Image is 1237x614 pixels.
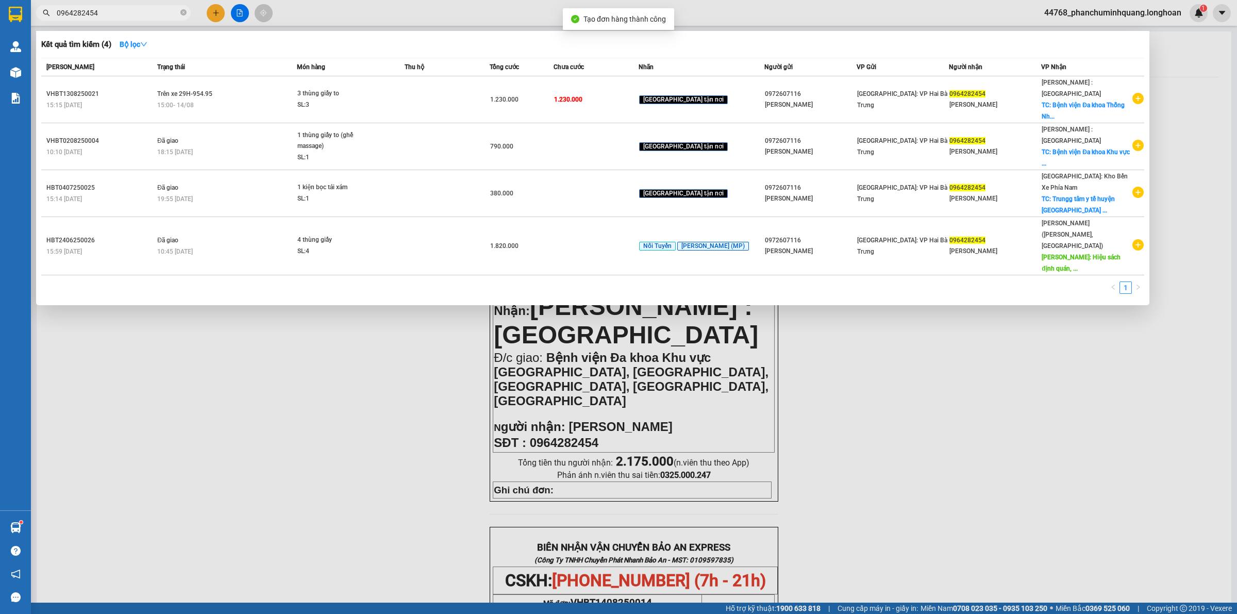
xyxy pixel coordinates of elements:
span: [GEOGRAPHIC_DATA]: VP Hai Bà Trưng [857,184,947,203]
span: TC: Bệnh viện Đa khoa Khu vực ... [1042,148,1130,167]
li: Next Page [1132,281,1144,294]
span: Chưa cước [554,63,584,71]
span: VP Gửi [857,63,876,71]
div: [PERSON_NAME] [765,146,856,157]
span: plus-circle [1132,140,1144,151]
span: Người gửi [764,63,793,71]
span: [PERSON_NAME] : [GEOGRAPHIC_DATA] [1042,126,1101,144]
div: [PERSON_NAME] [765,99,856,110]
span: Người nhận [949,63,982,71]
span: 15:14 [DATE] [46,195,82,203]
span: CÔNG TY TNHH CHUYỂN PHÁT NHANH BẢO AN [81,22,206,41]
div: 0972607116 [765,136,856,146]
span: plus-circle [1132,187,1144,198]
span: 15:15 [DATE] [46,102,82,109]
span: 1.820.000 [490,242,519,250]
div: SL: 1 [297,152,375,163]
li: Previous Page [1107,281,1119,294]
span: close-circle [180,8,187,18]
span: [GEOGRAPHIC_DATA]: Kho Bến Xe Phía Nam [1042,173,1128,191]
img: logo-vxr [9,7,22,22]
div: VHBT0208250004 [46,136,154,146]
div: HBT0407250025 [46,182,154,193]
span: [GEOGRAPHIC_DATA] tận nơi [639,95,728,105]
strong: Bộ lọc [120,40,147,48]
span: [GEOGRAPHIC_DATA] tận nơi [639,142,728,152]
strong: PHIẾU DÁN LÊN HÀNG [73,5,208,19]
span: Nối Tuyến [639,242,676,251]
span: Đã giao [157,137,178,144]
span: 10:45 [DATE] [157,248,193,255]
img: warehouse-icon [10,41,21,52]
span: close-circle [180,9,187,15]
span: 19:55 [DATE] [157,195,193,203]
span: 15:00 - 14/08 [157,102,194,109]
img: warehouse-icon [10,522,21,533]
span: [GEOGRAPHIC_DATA] tận nơi [639,189,728,198]
span: 0964282454 [949,90,985,97]
span: VP Nhận [1041,63,1066,71]
div: [PERSON_NAME] [765,246,856,257]
div: 0972607116 [765,235,856,246]
span: message [11,592,21,602]
span: 380.000 [490,190,513,197]
span: TC: Bệnh viện Đa khoa Thống Nh... [1042,102,1125,120]
div: 1 kiện bọc tải xám [297,182,375,193]
span: right [1135,284,1141,290]
strong: CSKH: [28,22,55,31]
img: warehouse-icon [10,67,21,78]
span: 790.000 [490,143,513,150]
span: 0964282454 [949,237,985,244]
span: Tổng cước [490,63,519,71]
input: Tìm tên, số ĐT hoặc mã đơn [57,7,178,19]
div: [PERSON_NAME] [949,99,1041,110]
sup: 1 [20,521,23,524]
span: [GEOGRAPHIC_DATA]: VP Hai Bà Trưng [857,237,947,255]
span: 14:29:30 [DATE] [4,71,64,80]
span: TC: Trungg tâm y tế huyện [GEOGRAPHIC_DATA] ... [1042,195,1115,214]
span: [GEOGRAPHIC_DATA]: VP Hai Bà Trưng [857,137,947,156]
span: Thu hộ [405,63,424,71]
span: plus-circle [1132,239,1144,251]
span: [PERSON_NAME] [46,63,94,71]
span: 15:59 [DATE] [46,248,82,255]
span: search [43,9,50,16]
span: 0964282454 [949,184,985,191]
span: [PERSON_NAME] ([PERSON_NAME], [GEOGRAPHIC_DATA]) [1042,220,1103,250]
span: Đã giao [157,237,178,244]
img: solution-icon [10,93,21,104]
span: notification [11,569,21,579]
div: SL: 1 [297,193,375,205]
button: left [1107,281,1119,294]
span: 1.230.000 [490,96,519,103]
span: Nhãn [639,63,654,71]
span: [GEOGRAPHIC_DATA]: VP Hai Bà Trưng [857,90,947,109]
span: down [140,41,147,48]
span: left [1110,284,1116,290]
li: 1 [1119,281,1132,294]
span: Trạng thái [157,63,185,71]
div: [PERSON_NAME] [949,193,1041,204]
span: 1.230.000 [554,96,582,103]
button: right [1132,281,1144,294]
div: 1 thùng giấy to (ghế massage) [297,130,375,152]
span: [PHONE_NUMBER] [4,22,78,40]
span: Mã đơn: VHBT1408250013 [4,55,158,69]
div: [PERSON_NAME] [949,246,1041,257]
span: [PERSON_NAME] (MP) [677,242,749,251]
div: 0972607116 [765,89,856,99]
span: Trên xe 29H-954.95 [157,90,212,97]
div: 3 thùng giấy to [297,88,375,99]
div: 4 thùng giấy [297,235,375,246]
span: Đã giao [157,184,178,191]
span: Món hàng [297,63,325,71]
div: HBT2406250026 [46,235,154,246]
span: 0964282454 [949,137,985,144]
span: check-circle [571,15,579,23]
span: 18:15 [DATE] [157,148,193,156]
span: question-circle [11,546,21,556]
div: [PERSON_NAME] [765,193,856,204]
div: 0972607116 [765,182,856,193]
a: 1 [1120,282,1131,293]
button: Bộ lọcdown [111,36,156,53]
